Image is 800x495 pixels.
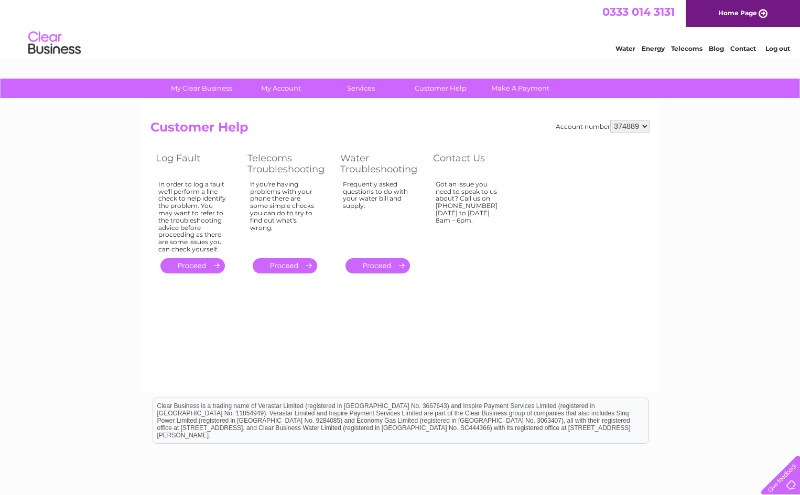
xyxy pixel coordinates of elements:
[158,181,226,253] div: In order to log a fault we'll perform a line check to help identify the problem. You may want to ...
[602,5,675,18] a: 0333 014 3131
[250,181,319,249] div: If you're having problems with your phone there are some simple checks you can do to try to find ...
[160,258,225,273] a: .
[556,120,650,133] div: Account number
[343,181,412,249] div: Frequently asked questions to do with your water bill and supply.
[642,45,665,52] a: Energy
[335,150,428,178] th: Water Troubleshooting
[397,79,484,98] a: Customer Help
[150,150,242,178] th: Log Fault
[428,150,520,178] th: Contact Us
[153,6,648,51] div: Clear Business is a trading name of Verastar Limited (registered in [GEOGRAPHIC_DATA] No. 3667643...
[345,258,410,273] a: .
[615,45,635,52] a: Water
[709,45,724,52] a: Blog
[158,79,245,98] a: My Clear Business
[671,45,702,52] a: Telecoms
[477,79,564,98] a: Make A Payment
[730,45,756,52] a: Contact
[150,120,650,140] h2: Customer Help
[318,79,404,98] a: Services
[28,27,81,59] img: logo.png
[253,258,317,273] a: .
[242,150,335,178] th: Telecoms Troubleshooting
[765,45,790,52] a: Log out
[436,181,504,249] div: Got an issue you need to speak to us about? Call us on [PHONE_NUMBER] [DATE] to [DATE] 8am – 6pm.
[238,79,325,98] a: My Account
